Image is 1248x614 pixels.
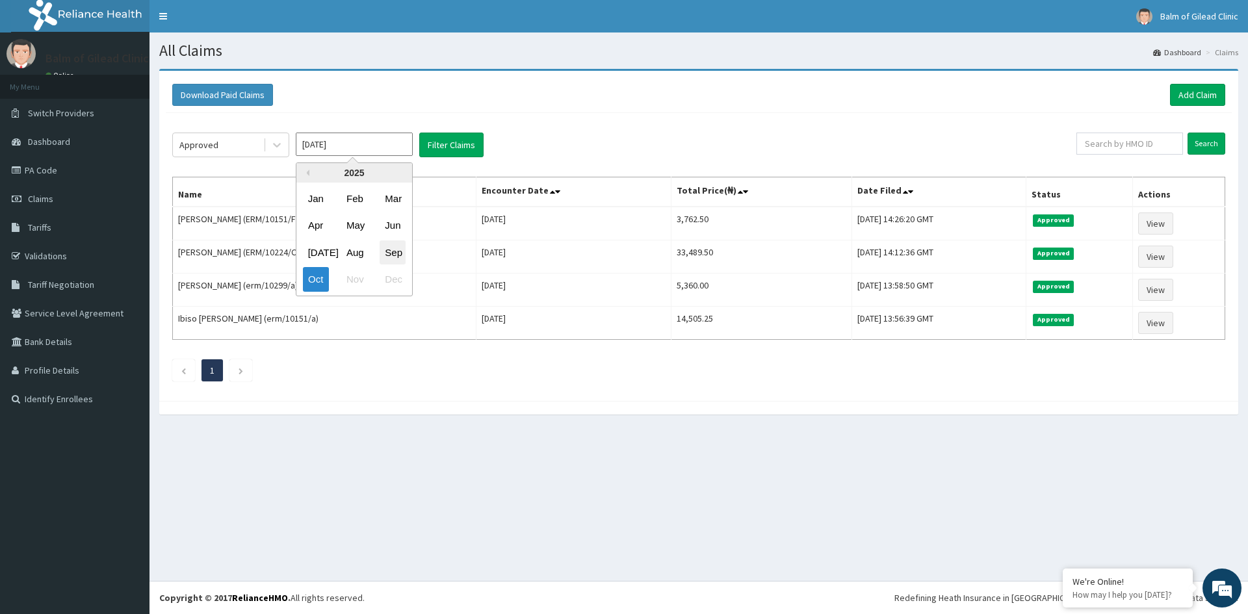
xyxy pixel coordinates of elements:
[173,207,476,240] td: [PERSON_NAME] (ERM/10151/F)
[28,136,70,147] span: Dashboard
[159,592,291,604] strong: Copyright © 2017 .
[159,42,1238,59] h1: All Claims
[1138,212,1173,235] a: View
[1153,47,1201,58] a: Dashboard
[1026,177,1132,207] th: Status
[1072,576,1183,587] div: We're Online!
[1033,281,1074,292] span: Approved
[173,240,476,274] td: [PERSON_NAME] (ERM/10224/C)
[179,138,218,151] div: Approved
[671,207,851,240] td: 3,762.50
[1188,133,1225,155] input: Search
[75,164,179,295] span: We're online!
[852,307,1026,340] td: [DATE] 13:56:39 GMT
[303,170,309,176] button: Previous Year
[68,73,218,90] div: Chat with us now
[213,6,244,38] div: Minimize live chat window
[476,307,671,340] td: [DATE]
[45,53,149,64] p: Balm of Gilead Clinic
[894,591,1238,604] div: Redefining Heath Insurance in [GEOGRAPHIC_DATA] using Telemedicine and Data Science!
[476,177,671,207] th: Encounter Date
[671,177,851,207] th: Total Price(₦)
[852,177,1026,207] th: Date Filed
[303,240,329,264] div: Choose July 2025
[6,355,248,400] textarea: Type your message and hit 'Enter'
[238,365,244,376] a: Next page
[852,240,1026,274] td: [DATE] 14:12:36 GMT
[852,207,1026,240] td: [DATE] 14:26:20 GMT
[380,186,406,211] div: Choose March 2025
[296,185,412,293] div: month 2025-10
[149,581,1248,614] footer: All rights reserved.
[1138,312,1173,334] a: View
[24,65,53,97] img: d_794563401_company_1708531726252_794563401
[28,279,94,290] span: Tariff Negotiation
[1033,214,1074,226] span: Approved
[476,274,671,307] td: [DATE]
[852,274,1026,307] td: [DATE] 13:58:50 GMT
[1136,8,1152,25] img: User Image
[1170,84,1225,106] a: Add Claim
[671,240,851,274] td: 33,489.50
[181,365,187,376] a: Previous page
[671,307,851,340] td: 14,505.25
[45,71,77,80] a: Online
[671,274,851,307] td: 5,360.00
[380,214,406,238] div: Choose June 2025
[1138,246,1173,268] a: View
[1072,589,1183,600] p: How may I help you today?
[1132,177,1225,207] th: Actions
[173,274,476,307] td: [PERSON_NAME] (erm/10299/a)
[28,222,51,233] span: Tariffs
[341,186,367,211] div: Choose February 2025
[1033,248,1074,259] span: Approved
[210,365,214,376] a: Page 1 is your current page
[419,133,484,157] button: Filter Claims
[296,133,413,156] input: Select Month and Year
[28,107,94,119] span: Switch Providers
[1202,47,1238,58] li: Claims
[341,214,367,238] div: Choose May 2025
[303,186,329,211] div: Choose January 2025
[6,39,36,68] img: User Image
[1033,314,1074,326] span: Approved
[28,193,53,205] span: Claims
[1076,133,1183,155] input: Search by HMO ID
[1138,279,1173,301] a: View
[476,240,671,274] td: [DATE]
[173,177,476,207] th: Name
[303,268,329,292] div: Choose October 2025
[1160,10,1238,22] span: Balm of Gilead Clinic
[341,240,367,264] div: Choose August 2025
[173,307,476,340] td: Ibiso [PERSON_NAME] (erm/10151/a)
[380,240,406,264] div: Choose September 2025
[303,214,329,238] div: Choose April 2025
[172,84,273,106] button: Download Paid Claims
[232,592,288,604] a: RelianceHMO
[296,163,412,183] div: 2025
[476,207,671,240] td: [DATE]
